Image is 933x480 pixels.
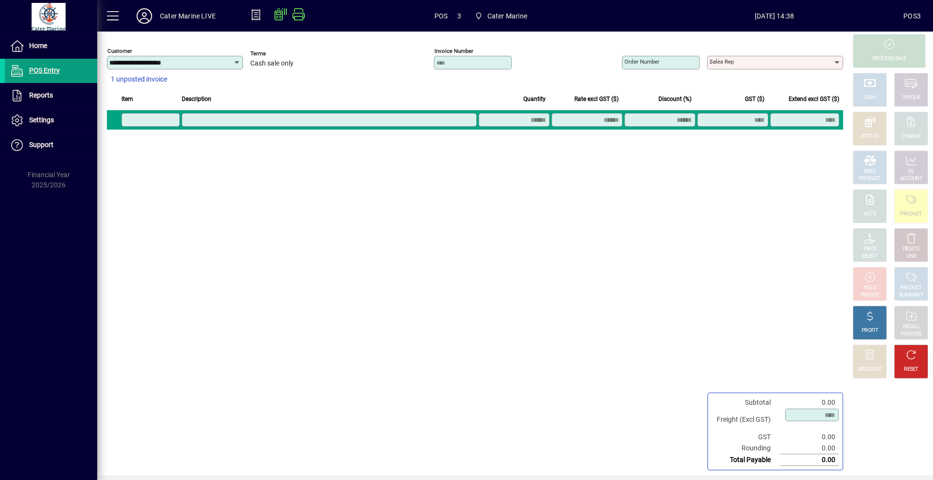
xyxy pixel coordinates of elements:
span: [DATE] 14:38 [645,8,903,24]
div: EFTPOS [861,133,879,140]
span: GST ($) [745,94,764,104]
div: MISC [864,168,876,175]
div: CHARGE [902,133,921,140]
div: LINE [906,253,916,260]
span: Support [29,141,53,149]
td: 0.00 [780,443,839,454]
span: Settings [29,116,54,124]
span: Cash sale only [250,60,294,67]
td: Subtotal [712,397,780,408]
div: INVOICE [861,292,879,299]
mat-label: Invoice number [434,48,473,54]
td: 0.00 [780,397,839,408]
div: SUMMARY [899,292,923,299]
div: RESET [904,366,918,373]
div: ACCOUNT [900,175,922,182]
div: SELECT [862,253,879,260]
span: POS [434,8,448,24]
td: 0.00 [780,431,839,443]
div: INVOICES [900,331,921,338]
span: Cater Marine [487,8,527,24]
td: Rounding [712,443,780,454]
a: Support [5,133,97,157]
span: Description [182,94,211,104]
mat-label: Order number [624,58,659,65]
td: 0.00 [780,454,839,466]
mat-label: Customer [107,48,132,54]
button: Profile [129,7,160,25]
div: PROFIT [862,327,878,334]
div: GL [908,168,915,175]
span: Reports [29,91,53,99]
span: Cater Marine [471,7,531,25]
div: DISCOUNT [858,366,881,373]
span: Extend excl GST ($) [789,94,839,104]
div: PRICE [864,246,877,253]
td: GST [712,431,780,443]
td: Total Payable [712,454,780,466]
span: Terms [250,50,309,57]
div: CHEQUE [902,94,920,101]
div: POS3 [903,8,921,24]
span: 3 [457,8,461,24]
div: Cater Marine LIVE [160,8,216,24]
mat-label: Sales rep [709,58,734,65]
div: PRODUCT [900,211,922,218]
div: CASH [864,94,876,101]
div: PRODUCT [900,284,922,292]
div: HOLD [864,284,876,292]
div: PROCESS SALE [872,55,906,63]
div: RECALL [903,323,920,331]
span: POS Entry [29,66,60,74]
span: Quantity [523,94,546,104]
span: Rate excl GST ($) [574,94,619,104]
div: NOTE [864,211,876,218]
span: Item [121,94,133,104]
span: Home [29,42,47,50]
a: Settings [5,108,97,132]
a: Reports [5,83,97,108]
div: PRODUCT [859,175,881,182]
td: Freight (Excl GST) [712,408,780,431]
span: 1 unposted invoice [111,74,167,84]
a: Home [5,34,97,58]
div: DELETE [903,246,919,253]
span: Discount (%) [658,94,691,104]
